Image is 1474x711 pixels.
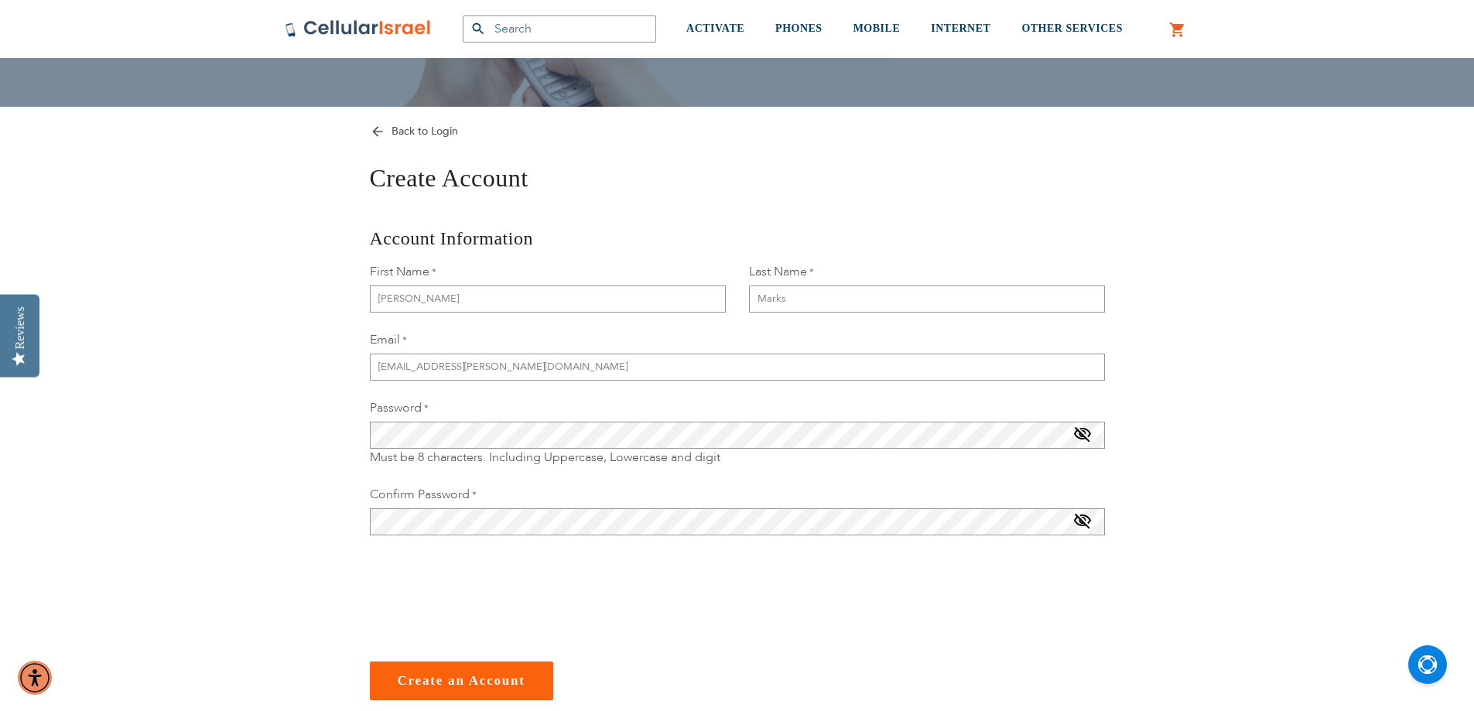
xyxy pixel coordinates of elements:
[775,22,822,34] span: PHONES
[749,285,1105,313] input: Last Name
[686,22,744,34] span: ACTIVATE
[370,164,528,192] span: Create Account
[13,306,27,349] div: Reviews
[1021,22,1123,34] span: OTHER SERVICES
[370,263,429,280] span: First Name
[392,124,458,138] span: Back to Login
[370,124,458,138] a: Back to Login
[18,661,52,695] div: Accessibility Menu
[463,15,656,43] input: Search
[370,226,1105,251] h3: Account Information
[749,263,807,280] span: Last Name
[931,22,990,34] span: INTERNET
[853,22,901,34] span: MOBILE
[370,331,400,348] span: Email
[370,486,470,503] span: Confirm Password
[285,19,432,38] img: Cellular Israel Logo
[370,354,1105,381] input: Email
[370,399,422,416] span: Password
[370,661,553,700] button: Create an Account
[398,673,525,688] span: Create an Account
[370,285,726,313] input: First Name
[370,449,720,466] span: Must be 8 characters. Including Uppercase, Lowercase and digit
[370,566,605,626] iframe: reCAPTCHA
